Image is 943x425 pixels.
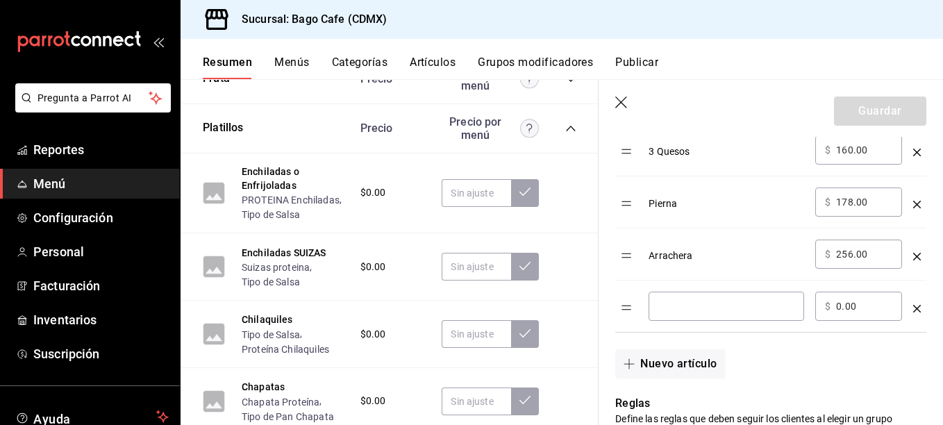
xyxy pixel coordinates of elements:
[649,187,804,210] div: Pierna
[242,395,319,409] button: Chapata Proteína
[33,140,169,159] span: Reportes
[242,260,310,274] button: Suizas proteina
[37,91,149,106] span: Pregunta a Parrot AI
[825,197,831,207] span: $
[33,310,169,329] span: Inventarios
[360,327,386,342] span: $0.00
[442,179,511,207] input: Sin ajuste
[242,328,300,342] button: Tipo de Salsa
[203,56,943,79] div: navigation tabs
[615,56,658,79] button: Publicar
[153,36,164,47] button: open_drawer_menu
[242,410,334,424] button: Tipo de Pan Chapata
[242,380,285,394] button: Chapatas
[242,326,347,356] div: ,
[242,165,347,192] button: Enchiladas o Enfrijoladas
[442,115,539,142] div: Precio por menú
[33,208,169,227] span: Configuración
[242,192,347,222] div: ,
[615,349,725,378] button: Nuevo artículo
[242,394,347,424] div: ,
[565,123,576,134] button: collapse-category-row
[10,101,171,115] a: Pregunta a Parrot AI
[203,120,244,136] button: Platillos
[442,253,511,281] input: Sin ajuste
[360,394,386,408] span: $0.00
[242,208,300,222] button: Tipo de Salsa
[825,249,831,259] span: $
[649,135,804,158] div: 3 Quesos
[615,395,926,412] p: Reglas
[478,56,593,79] button: Grupos modificadores
[231,11,387,28] h3: Sucursal: Bago Cafe (CDMX)
[242,246,326,260] button: Enchiladas SUIZAS
[242,193,340,207] button: PROTEINA Enchiladas
[360,260,386,274] span: $0.00
[33,408,151,425] span: Ayuda
[274,56,309,79] button: Menús
[242,275,300,289] button: Tipo de Salsa
[242,342,329,356] button: Proteína Chilaquiles
[649,240,804,262] div: Arrachera
[242,312,293,326] button: Chilaquiles
[410,56,456,79] button: Artículos
[33,344,169,363] span: Suscripción
[442,387,511,415] input: Sin ajuste
[825,301,831,311] span: $
[33,276,169,295] span: Facturación
[242,260,347,290] div: ,
[347,122,435,135] div: Precio
[15,83,171,112] button: Pregunta a Parrot AI
[332,56,388,79] button: Categorías
[33,242,169,261] span: Personal
[203,56,252,79] button: Resumen
[442,320,511,348] input: Sin ajuste
[33,174,169,193] span: Menú
[825,145,831,155] span: $
[360,185,386,200] span: $0.00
